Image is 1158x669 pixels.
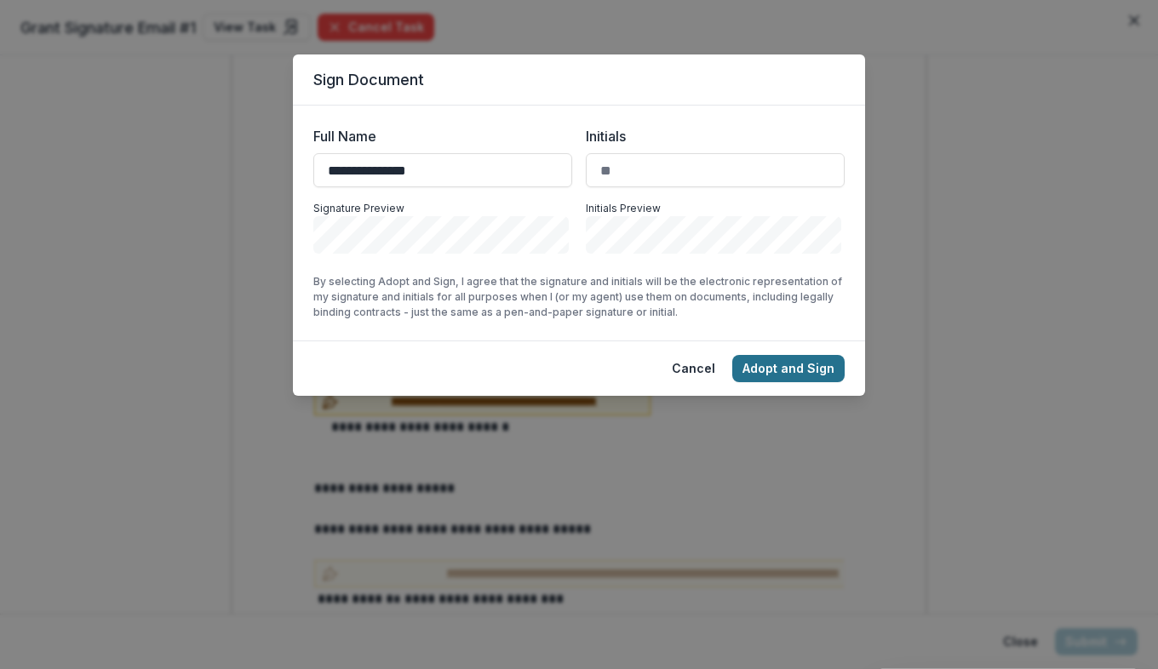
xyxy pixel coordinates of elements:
[313,126,562,146] label: Full Name
[662,355,725,382] button: Cancel
[732,355,845,382] button: Adopt and Sign
[586,201,845,216] p: Initials Preview
[586,126,834,146] label: Initials
[313,201,572,216] p: Signature Preview
[293,54,865,106] header: Sign Document
[313,274,845,320] p: By selecting Adopt and Sign, I agree that the signature and initials will be the electronic repre...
